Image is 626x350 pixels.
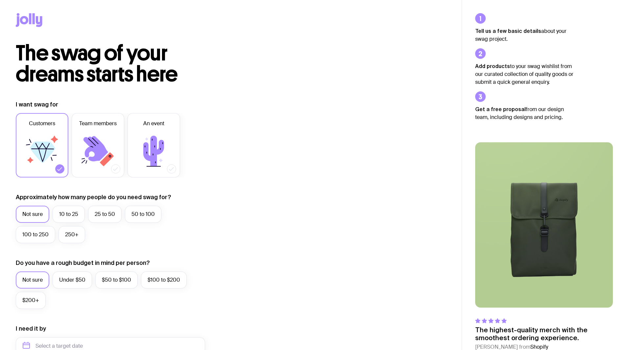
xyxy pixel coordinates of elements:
label: Not sure [16,206,49,223]
label: I need it by [16,325,46,333]
label: 100 to 250 [16,226,55,243]
span: The swag of your dreams starts here [16,40,178,87]
strong: Get a free proposal [475,106,526,112]
strong: Add products [475,63,510,69]
p: about your swag project. [475,27,574,43]
span: Team members [79,120,117,128]
label: I want swag for [16,101,58,108]
label: $50 to $100 [95,271,138,289]
label: Do you have a rough budget in mind per person? [16,259,150,267]
label: Under $50 [53,271,92,289]
label: $200+ [16,292,46,309]
p: to your swag wishlist from our curated collection of quality goods or submit a quick general enqu... [475,62,574,86]
label: $100 to $200 [141,271,187,289]
label: 10 to 25 [53,206,85,223]
label: Not sure [16,271,49,289]
label: 250+ [58,226,85,243]
strong: Tell us a few basic details [475,28,541,34]
label: 50 to 100 [125,206,161,223]
span: Customers [29,120,55,128]
p: from our design team, including designs and pricing. [475,105,574,121]
label: Approximately how many people do you need swag for? [16,193,171,201]
p: The highest-quality merch with the smoothest ordering experience. [475,326,613,342]
span: An event [143,120,164,128]
label: 25 to 50 [88,206,122,223]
